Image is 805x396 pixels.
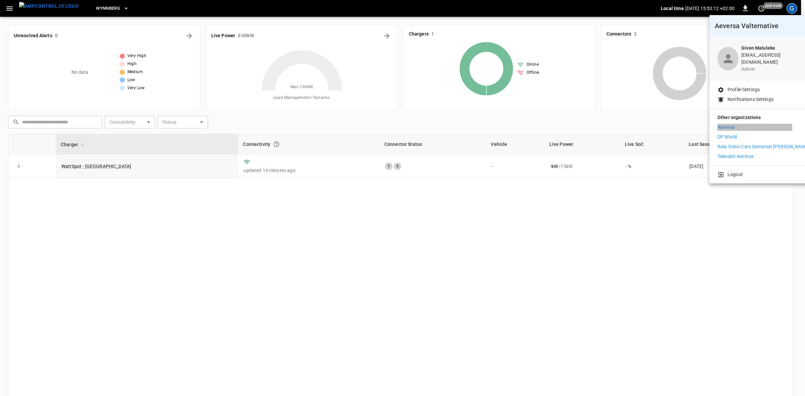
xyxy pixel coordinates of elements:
[728,96,773,103] p: Notifications Settings
[728,86,760,93] p: Profile Settings
[717,47,739,70] div: profile-icon
[728,171,743,178] p: Logout
[717,124,735,131] p: Aeversa
[741,45,775,51] b: Given Maluleke
[717,133,737,140] p: DP World
[717,153,754,160] p: Takealot Aeversa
